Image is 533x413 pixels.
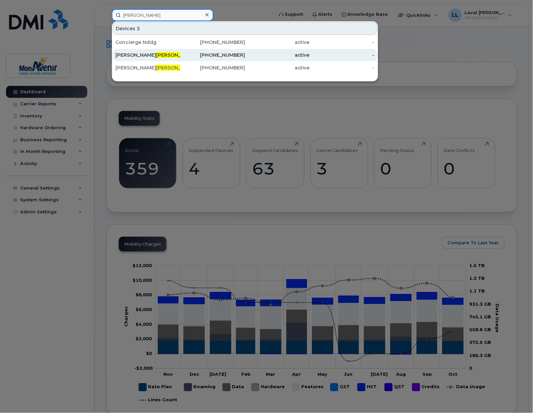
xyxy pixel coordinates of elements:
[113,49,377,61] a: [PERSON_NAME][PERSON_NAME][PHONE_NUMBER]active-
[180,39,245,46] div: [PHONE_NUMBER]
[245,64,310,71] div: active
[115,64,180,71] div: [PERSON_NAME]
[245,39,310,46] div: active
[113,22,377,35] div: Devices
[310,64,375,71] div: -
[156,52,197,58] span: [PERSON_NAME]
[156,65,197,71] span: [PERSON_NAME]
[113,36,377,48] a: Concierge Nddg[PHONE_NUMBER]active-
[180,52,245,58] div: [PHONE_NUMBER]
[180,64,245,71] div: [PHONE_NUMBER]
[310,39,375,46] div: -
[115,39,180,46] div: Concierge Nddg
[245,52,310,58] div: active
[115,52,180,58] div: [PERSON_NAME]
[113,62,377,74] a: [PERSON_NAME][PERSON_NAME][PHONE_NUMBER]active-
[137,25,140,32] span: 3
[310,52,375,58] div: -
